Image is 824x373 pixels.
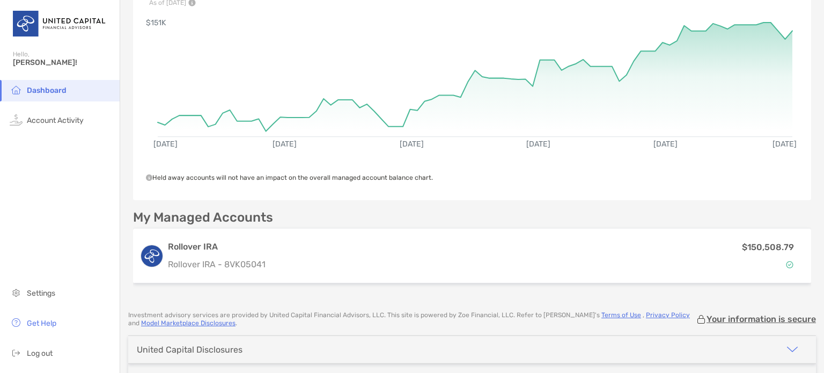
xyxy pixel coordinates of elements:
span: Get Help [27,319,56,328]
p: Rollover IRA - 8VK05041 [168,258,592,271]
img: logout icon [10,346,23,359]
a: Model Marketplace Disclosures [141,319,236,327]
text: $151K [146,18,166,27]
a: Terms of Use [601,311,641,319]
text: [DATE] [653,140,678,149]
span: Dashboard [27,86,67,95]
text: [DATE] [526,140,550,149]
p: My Managed Accounts [133,211,273,224]
span: Held away accounts will not have an impact on the overall managed account balance chart. [146,174,433,181]
img: settings icon [10,286,23,299]
img: logo account [141,245,163,267]
p: Investment advisory services are provided by United Capital Financial Advisors, LLC . This site i... [128,311,696,327]
img: Account Status icon [786,261,793,268]
span: Account Activity [27,116,84,125]
div: United Capital Disclosures [137,345,242,355]
img: get-help icon [10,316,23,329]
img: household icon [10,83,23,96]
span: Log out [27,349,53,358]
img: United Capital Logo [13,4,107,43]
p: Your information is secure [707,314,816,324]
img: icon arrow [786,343,799,356]
span: [PERSON_NAME]! [13,58,113,67]
text: [DATE] [772,140,797,149]
img: activity icon [10,113,23,126]
h3: Rollover IRA [168,240,592,253]
a: Privacy Policy [646,311,690,319]
span: Settings [27,289,55,298]
text: [DATE] [153,140,178,149]
p: $150,508.79 [742,240,794,254]
text: [DATE] [273,140,297,149]
text: [DATE] [400,140,424,149]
